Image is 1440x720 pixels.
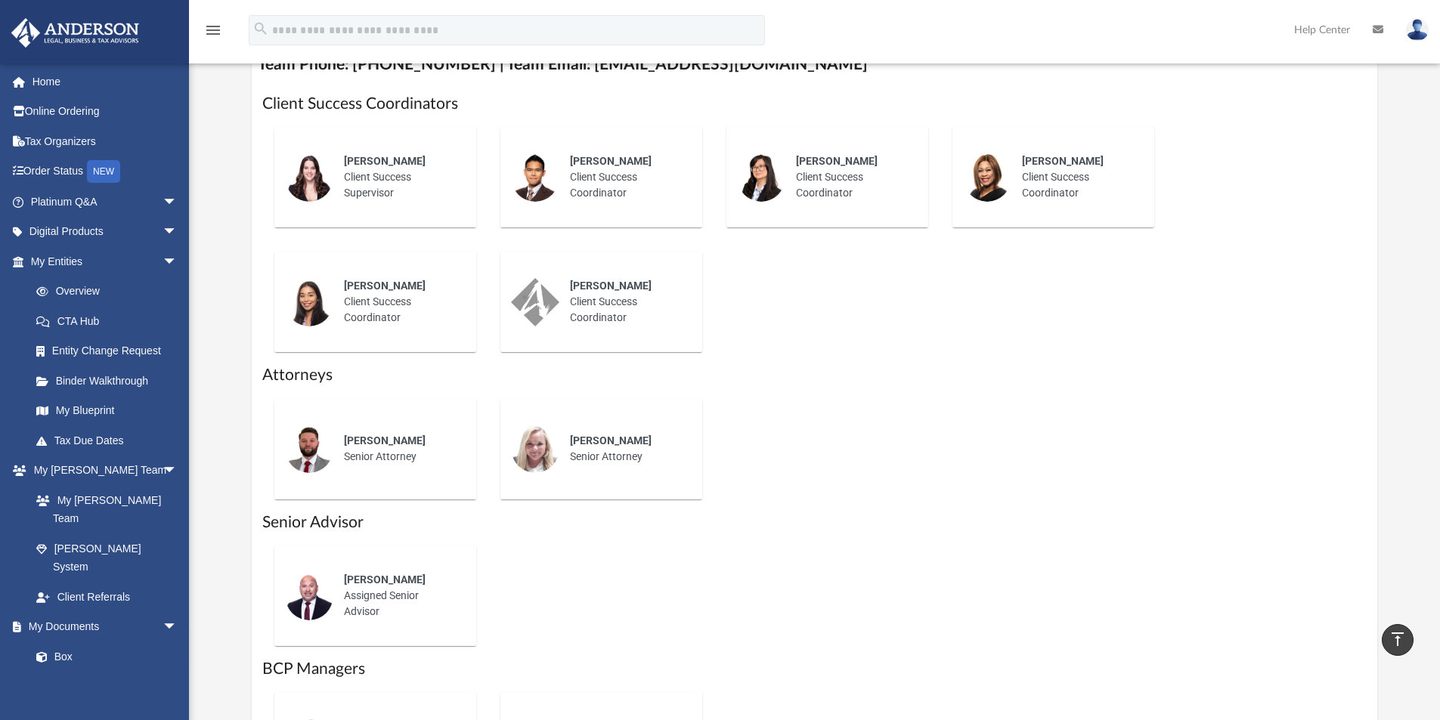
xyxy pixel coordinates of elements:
[163,612,193,643] span: arrow_drop_down
[21,396,193,426] a: My Blueprint
[737,153,785,202] img: thumbnail
[511,278,559,326] img: thumbnail
[796,155,878,167] span: [PERSON_NAME]
[570,155,652,167] span: [PERSON_NAME]
[163,217,193,248] span: arrow_drop_down
[344,280,426,292] span: [PERSON_NAME]
[11,217,200,247] a: Digital Productsarrow_drop_down
[262,511,1367,533] h1: Senior Advisor
[252,48,1378,82] h4: Team Phone: [PHONE_NUMBER] | Team Email: [EMAIL_ADDRESS][DOMAIN_NAME]
[11,126,200,156] a: Tax Organizers
[559,422,692,475] div: Senior Attorney
[21,306,200,336] a: CTA Hub
[285,572,333,620] img: thumbnail
[1382,624,1414,656] a: vertical_align_top
[21,366,200,396] a: Binder Walkthrough
[21,277,200,307] a: Overview
[285,425,333,473] img: thumbnail
[163,246,193,277] span: arrow_drop_down
[262,364,1367,386] h1: Attorneys
[204,29,222,39] a: menu
[21,533,193,582] a: [PERSON_NAME] System
[1022,155,1104,167] span: [PERSON_NAME]
[262,658,1367,680] h1: BCP Managers
[1406,19,1429,41] img: User Pic
[87,160,120,183] div: NEW
[21,425,200,456] a: Tax Due Dates
[963,153,1011,202] img: thumbnail
[344,573,426,586] span: [PERSON_NAME]
[344,434,426,447] span: [PERSON_NAME]
[204,21,222,39] i: menu
[559,267,692,336] div: Client Success Coordinator
[511,153,559,202] img: thumbnail
[344,155,426,167] span: [PERSON_NAME]
[11,187,200,217] a: Platinum Q&Aarrow_drop_down
[163,456,193,487] span: arrow_drop_down
[570,280,652,292] span: [PERSON_NAME]
[11,97,200,127] a: Online Ordering
[1011,143,1144,212] div: Client Success Coordinator
[333,267,466,336] div: Client Success Coordinator
[333,422,466,475] div: Senior Attorney
[21,582,193,612] a: Client Referrals
[333,561,466,630] div: Assigned Senior Advisor
[21,485,185,533] a: My [PERSON_NAME] Team
[785,143,918,212] div: Client Success Coordinator
[1389,630,1407,648] i: vertical_align_top
[333,143,466,212] div: Client Success Supervisor
[285,153,333,202] img: thumbnail
[21,641,185,672] a: Box
[559,143,692,212] div: Client Success Coordinator
[511,425,559,473] img: thumbnail
[7,18,144,48] img: Anderson Advisors Platinum Portal
[11,66,200,97] a: Home
[570,434,652,447] span: [PERSON_NAME]
[11,612,193,642] a: My Documentsarrow_drop_down
[11,246,200,277] a: My Entitiesarrow_drop_down
[285,278,333,326] img: thumbnail
[11,156,200,187] a: Order StatusNEW
[262,93,1367,115] h1: Client Success Coordinators
[163,187,193,218] span: arrow_drop_down
[11,456,193,486] a: My [PERSON_NAME] Teamarrow_drop_down
[252,20,269,37] i: search
[21,336,200,366] a: Entity Change Request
